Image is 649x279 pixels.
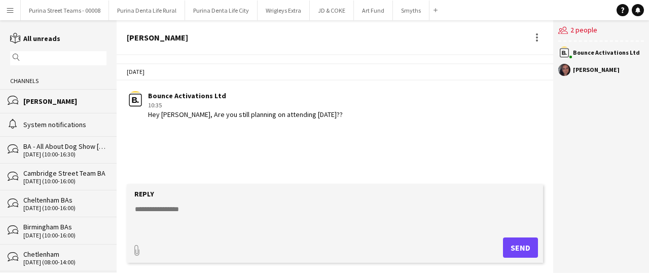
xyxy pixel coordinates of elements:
[258,1,310,20] button: Wrigleys Extra
[23,151,106,158] div: [DATE] (10:00-16:30)
[310,1,354,20] button: JD & COKE
[23,142,106,151] div: BA - All About Dog Show [GEOGRAPHIC_DATA]
[573,67,620,73] div: [PERSON_NAME]
[23,195,106,205] div: Cheltenham BAs
[23,205,106,212] div: [DATE] (10:00-16:00)
[148,110,343,119] div: Hey [PERSON_NAME], Are you still planning on attending [DATE]??
[148,91,343,100] div: Bounce Activations Ltd
[503,237,538,258] button: Send
[23,178,106,185] div: [DATE] (10:00-16:00)
[23,169,106,178] div: Cambridge Street Team BA
[23,97,106,106] div: [PERSON_NAME]
[558,20,644,42] div: 2 people
[21,1,109,20] button: Purina Street Teams - 00008
[354,1,393,20] button: Art Fund
[393,1,429,20] button: Smyths
[23,259,106,266] div: [DATE] (08:00-14:00)
[117,63,553,81] div: [DATE]
[185,1,258,20] button: Purina Denta Life City
[23,250,106,259] div: Chetlenham
[134,189,154,198] label: Reply
[10,34,60,43] a: All unreads
[573,50,640,56] div: Bounce Activations Ltd
[109,1,185,20] button: Purina Denta Life Rural
[148,101,343,110] div: 10:35
[23,120,106,129] div: System notifications
[23,222,106,231] div: Birmingham BAs
[127,33,188,42] div: [PERSON_NAME]
[23,232,106,239] div: [DATE] (10:00-16:00)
